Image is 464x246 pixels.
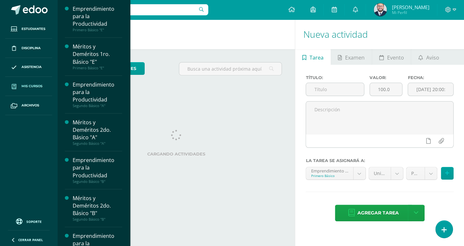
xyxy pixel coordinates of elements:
[331,49,372,65] a: Examen
[311,173,348,178] div: Primero Básico
[306,83,364,96] input: Título
[73,103,122,108] div: Segundo Básico "A"
[406,167,437,180] a: Parcial (10.0%)
[306,75,364,80] label: Título:
[26,219,42,224] span: Soporte
[73,157,122,184] a: Emprendimiento para la ProductividadSegundo Básico "B"
[73,5,122,28] div: Emprendimiento para la Productividad
[73,43,122,65] div: Méritos y Deméritos 1ro. Básico "E"
[370,75,402,80] label: Valor:
[374,3,387,16] img: 6a2ad2c6c0b72cf555804368074c1b95.png
[387,50,404,65] span: Evento
[370,83,402,96] input: Puntos máximos
[392,4,429,10] span: [PERSON_NAME]
[73,141,122,146] div: Segundo Básico "A"
[73,66,122,70] div: Primero Básico "E"
[306,167,365,180] a: Emprendimiento para la Productividad 'E'Primero Básico
[310,50,324,65] span: Tarea
[374,167,386,180] span: Unidad 3
[73,43,122,70] a: Méritos y Deméritos 1ro. Básico "E"Primero Básico "E"
[73,157,122,179] div: Emprendimiento para la Productividad
[73,5,122,32] a: Emprendimiento para la ProductividadPrimero Básico "E"
[408,75,454,80] label: Fecha:
[5,58,52,77] a: Asistencia
[62,4,208,15] input: Busca un usuario...
[5,39,52,58] a: Disciplina
[22,84,42,89] span: Mis cursos
[73,28,122,32] div: Primero Básico "E"
[70,152,282,157] label: Cargando actividades
[372,49,411,65] a: Evento
[73,179,122,184] div: Segundo Básico "B"
[22,46,41,51] span: Disciplina
[411,49,446,65] a: Aviso
[73,217,122,222] div: Segundo Básico "B"
[311,167,348,173] div: Emprendimiento para la Productividad 'E'
[408,83,453,96] input: Fecha de entrega
[426,50,439,65] span: Aviso
[295,49,330,65] a: Tarea
[73,119,122,141] div: Méritos y Deméritos 2do. Básico "A"
[369,167,403,180] a: Unidad 3
[5,77,52,96] a: Mis cursos
[73,81,122,103] div: Emprendimiento para la Productividad
[306,158,454,163] label: La tarea se asignará a:
[73,119,122,146] a: Méritos y Deméritos 2do. Básico "A"Segundo Básico "A"
[5,96,52,115] a: Archivos
[22,103,39,108] span: Archivos
[22,64,42,70] span: Asistencia
[392,10,429,15] span: Mi Perfil
[303,20,456,49] h1: Nueva actividad
[357,205,399,221] span: Agregar tarea
[73,81,122,108] a: Emprendimiento para la ProductividadSegundo Básico "A"
[73,195,122,217] div: Méritos y Deméritos 2do. Básico "B"
[179,62,282,75] input: Busca una actividad próxima aquí...
[345,50,365,65] span: Examen
[5,20,52,39] a: Estudiantes
[411,167,420,180] span: Parcial (10.0%)
[65,20,287,49] h1: Actividades
[73,195,122,222] a: Méritos y Deméritos 2do. Básico "B"Segundo Básico "B"
[22,26,45,32] span: Estudiantes
[8,217,50,225] a: Soporte
[18,238,43,242] span: Cerrar panel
